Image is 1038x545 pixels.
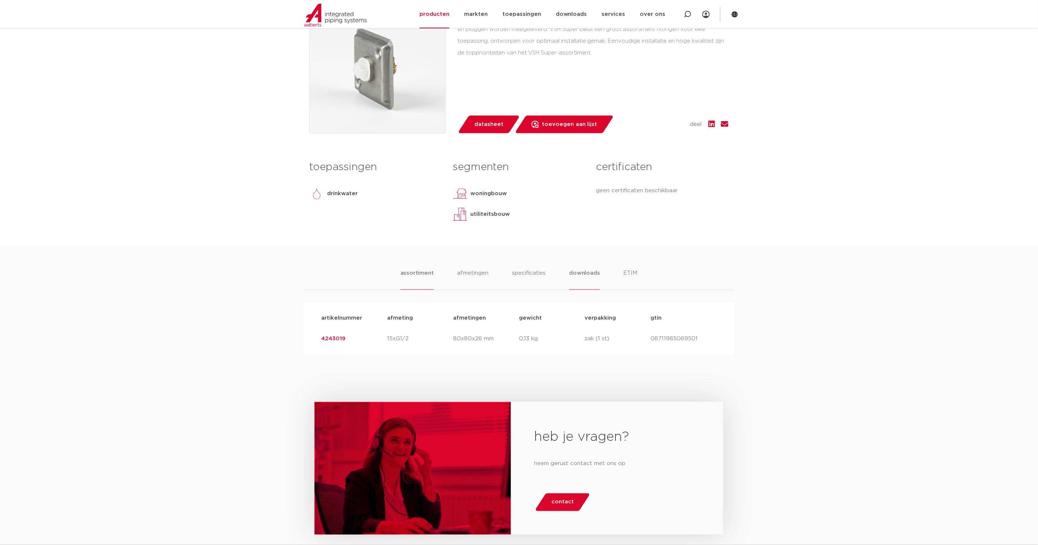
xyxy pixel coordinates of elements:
[387,334,453,343] p: 15xG1/2
[327,189,358,198] p: drinkwater
[453,160,585,175] h3: segmenten
[321,336,346,341] a: 4243019
[596,160,729,175] h3: certificaten
[387,314,453,323] p: afmeting
[542,119,597,130] span: toevoegen aan lijst
[519,314,585,323] p: gewicht
[309,160,442,175] h3: toepassingen
[309,186,324,201] img: drinkwater
[596,186,729,195] p: geen certificaten beschikbaar
[569,269,600,290] li: downloads
[453,207,467,222] img: utiliteitsbouw
[512,269,546,290] li: specificaties
[470,210,510,219] p: utiliteitsbouw
[519,334,585,343] p: 0,13 kg
[470,189,507,198] p: woningbouw
[585,334,651,343] p: zak (1 st)
[453,334,519,343] p: 80x80x26 mm
[321,314,387,323] p: artikelnummer
[585,314,651,323] p: verpakking
[453,314,519,323] p: afmetingen
[474,119,504,130] span: datasheet
[457,12,729,59] div: De VSH Super G2004 is een gevelplaat met een knel en een binnendraad aansluiting. RVS schroeven e...
[534,493,590,511] a: contact
[453,186,467,201] img: woningbouw
[457,116,520,133] a: datasheet
[551,496,574,508] span: contact
[400,269,434,290] li: assortiment
[534,458,700,470] p: neem gerust contact met ons op
[624,269,638,290] li: ETIM
[534,429,700,446] h2: heb je vragen?
[457,269,489,290] li: afmetingen
[651,314,717,323] p: gtin
[690,120,703,129] span: deel:
[651,334,717,343] p: 08711985069501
